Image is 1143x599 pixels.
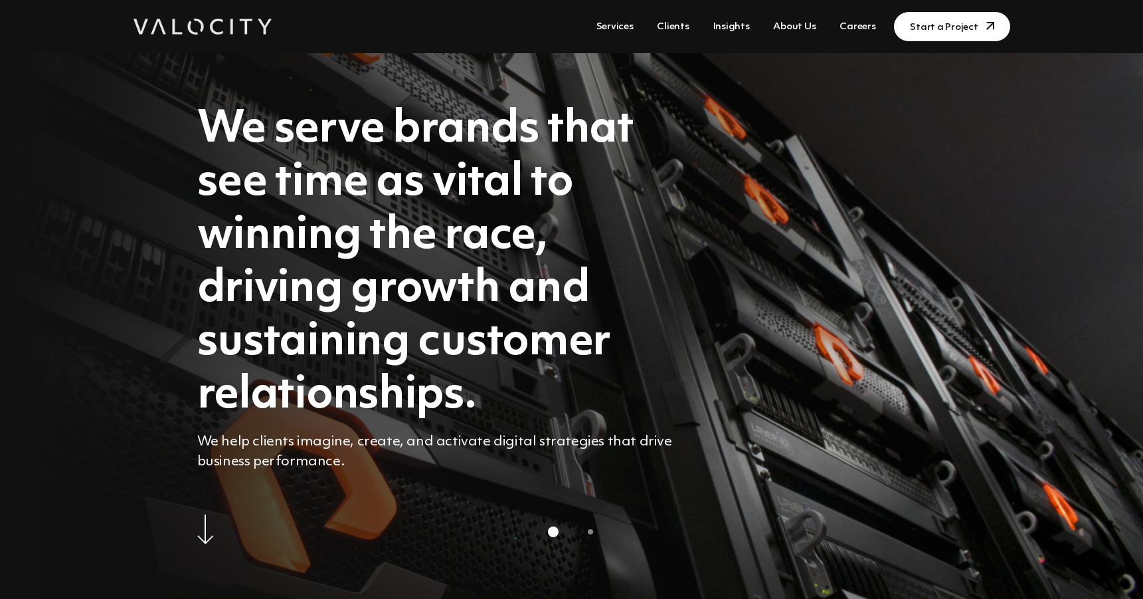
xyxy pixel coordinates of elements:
[834,15,881,39] a: Careers
[197,432,689,472] p: We help clients imagine, create, and activate digital strategies that drive business performance.
[652,15,694,39] a: Clients
[133,19,272,35] img: Valocity Digital
[768,15,821,39] a: About Us
[708,15,755,39] a: Insights
[894,12,1010,41] a: Start a Project
[197,103,689,422] h1: We serve brands that see time as vital to winning the race, driving growth and sustaining custome...
[591,15,639,39] a: Services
